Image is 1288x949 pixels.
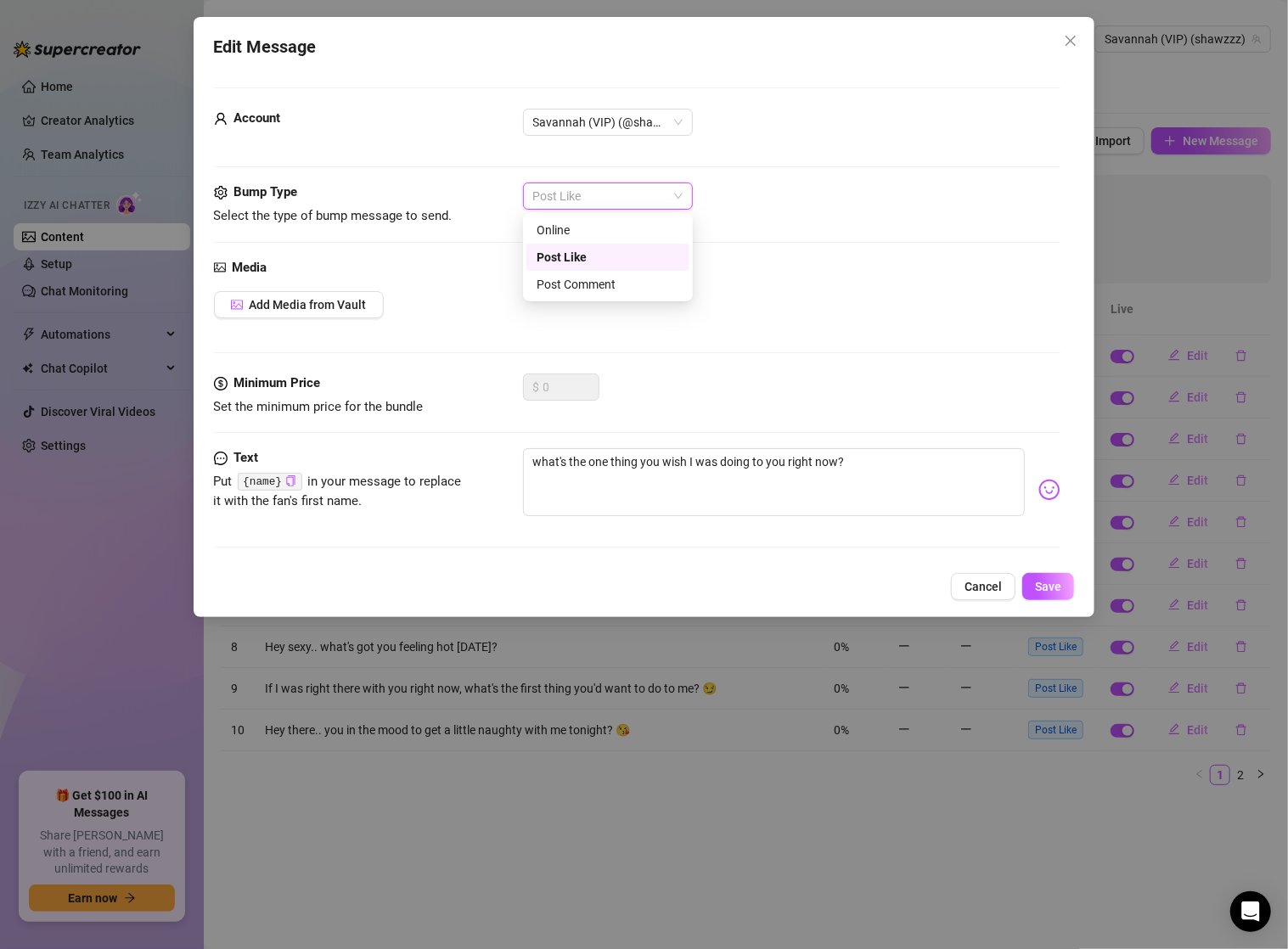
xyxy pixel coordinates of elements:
[526,271,689,298] div: Post Comment
[1057,34,1084,48] span: Close
[214,474,462,509] span: Put in your message to replace it with the fan's first name.
[1035,580,1061,593] span: Save
[1064,34,1077,48] span: close
[533,183,683,209] span: Post Like
[214,258,226,278] span: picture
[214,373,228,394] span: dollar
[537,275,679,294] div: Post Comment
[214,182,228,203] span: setting
[1057,27,1084,54] button: Close
[537,248,679,267] div: Post Like
[214,109,228,129] span: user
[1038,479,1060,501] img: svg%3e
[250,298,367,312] span: Add Media from Vault
[533,109,683,135] span: Savannah (VIP) (@shawzzz)
[233,260,267,275] strong: Media
[537,221,679,239] div: Online
[234,184,298,199] strong: Bump Type
[234,110,281,126] strong: Account
[1230,891,1271,932] div: Open Intercom Messenger
[1022,573,1074,600] button: Save
[234,375,321,390] strong: Minimum Price
[214,399,424,414] span: Set the minimum price for the bundle
[238,473,301,491] code: {name}
[526,216,689,244] div: Online
[285,475,296,488] button: Click to Copy
[285,475,296,486] span: copy
[526,244,689,271] div: Post Like
[234,450,259,465] strong: Text
[231,299,243,311] span: picture
[214,291,384,318] button: Add Media from Vault
[523,448,1026,516] textarea: what's the one thing you wish I was doing to you right now?
[951,573,1015,600] button: Cancel
[214,34,317,60] span: Edit Message
[214,208,453,223] span: Select the type of bump message to send.
[214,448,228,469] span: message
[965,580,1002,593] span: Cancel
